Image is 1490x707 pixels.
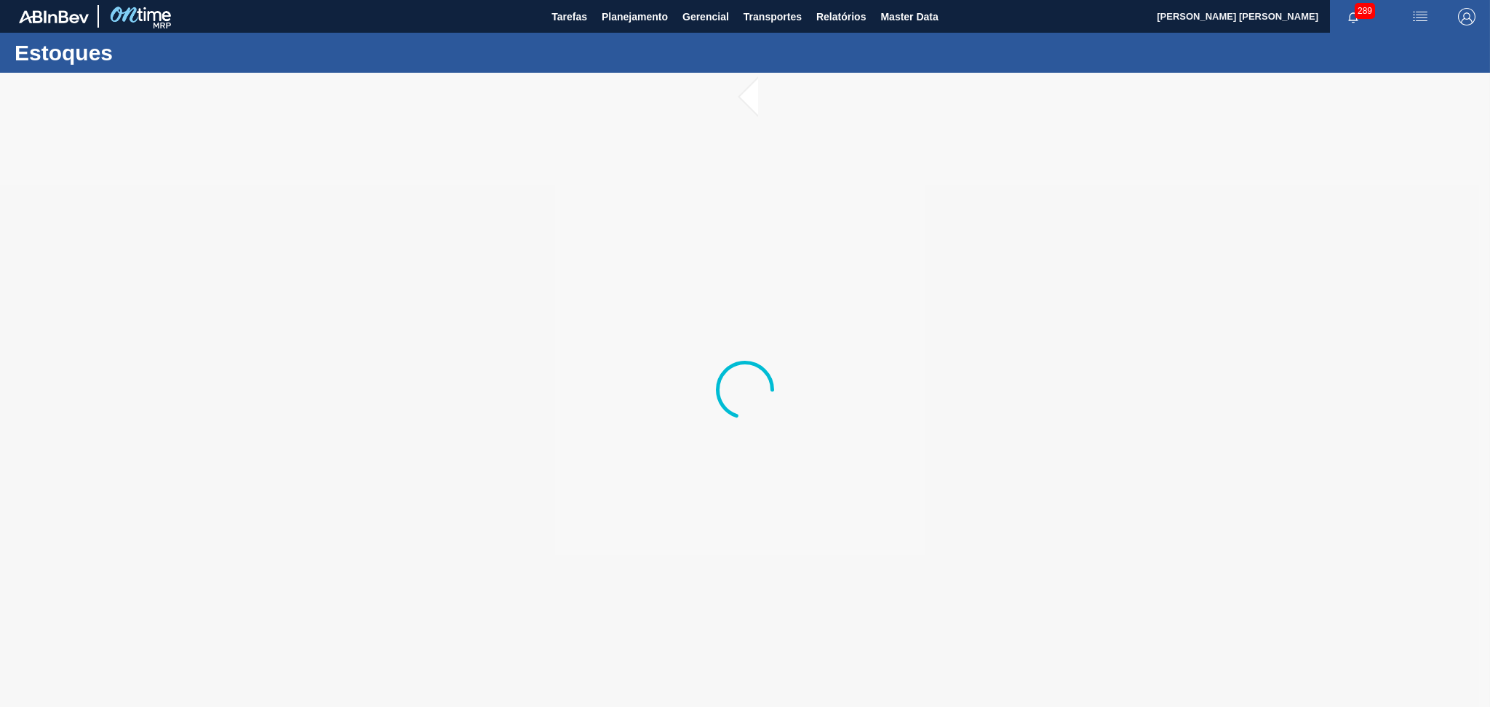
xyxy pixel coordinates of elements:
[19,10,89,23] img: TNhmsLtSVTkK8tSr43FrP2fwEKptu5GPRR3wAAAABJRU5ErkJggg==
[682,8,729,25] span: Gerencial
[551,8,587,25] span: Tarefas
[1330,7,1377,27] button: Notificações
[1458,8,1475,25] img: Logout
[816,8,866,25] span: Relatórios
[602,8,668,25] span: Planejamento
[1411,8,1429,25] img: userActions
[744,8,802,25] span: Transportes
[15,44,273,61] h1: Estoques
[1355,3,1375,19] span: 289
[880,8,938,25] span: Master Data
